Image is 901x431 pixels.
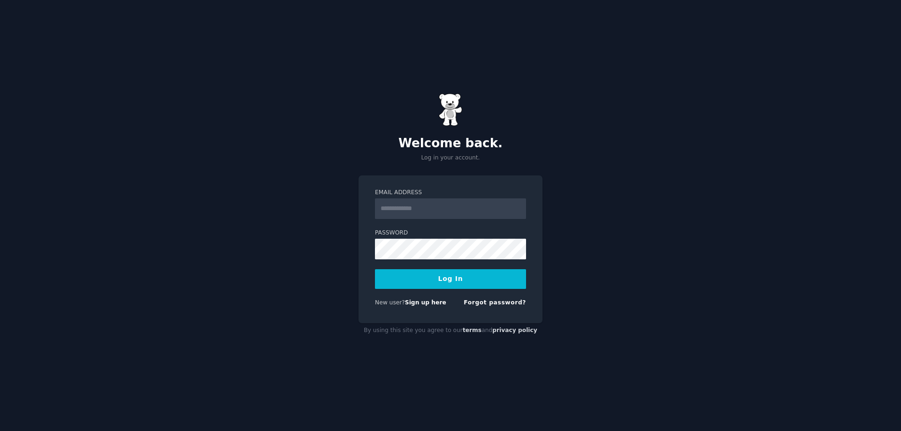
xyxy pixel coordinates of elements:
label: Password [375,229,526,237]
a: Sign up here [405,299,446,306]
a: privacy policy [492,327,537,333]
a: Forgot password? [464,299,526,306]
div: By using this site you agree to our and [359,323,542,338]
p: Log in your account. [359,154,542,162]
button: Log In [375,269,526,289]
img: Gummy Bear [439,93,462,126]
h2: Welcome back. [359,136,542,151]
span: New user? [375,299,405,306]
a: terms [463,327,481,333]
label: Email Address [375,189,526,197]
